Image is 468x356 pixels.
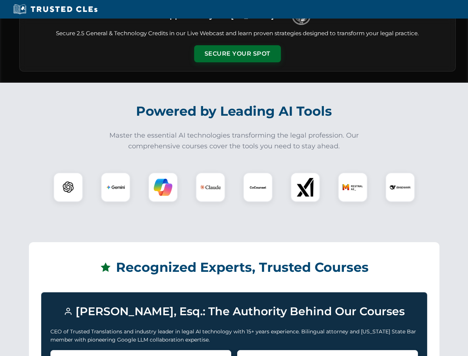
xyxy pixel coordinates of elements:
[57,177,79,198] img: ChatGPT Logo
[243,172,273,202] div: CoCounsel
[390,177,411,198] img: DeepSeek Logo
[53,172,83,202] div: ChatGPT
[338,172,368,202] div: Mistral AI
[11,4,100,15] img: Trusted CLEs
[196,172,225,202] div: Claude
[29,29,447,38] p: Secure 2.5 General & Technology Credits in our Live Webcast and learn proven strategies designed ...
[385,172,415,202] div: DeepSeek
[104,130,364,152] p: Master the essential AI technologies transforming the legal profession. Our comprehensive courses...
[41,254,427,280] h2: Recognized Experts, Trusted Courses
[296,178,315,197] img: xAI Logo
[148,172,178,202] div: Copilot
[50,301,418,322] h3: [PERSON_NAME], Esq.: The Authority Behind Our Courses
[154,178,172,197] img: Copilot Logo
[249,178,267,197] img: CoCounsel Logo
[200,177,221,198] img: Claude Logo
[29,98,439,124] h2: Powered by Leading AI Tools
[101,172,130,202] div: Gemini
[106,178,125,197] img: Gemini Logo
[50,327,418,344] p: CEO of Trusted Translations and industry leader in legal AI technology with 15+ years experience....
[291,172,320,202] div: xAI
[194,45,281,62] button: Secure Your Spot
[342,177,363,198] img: Mistral AI Logo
